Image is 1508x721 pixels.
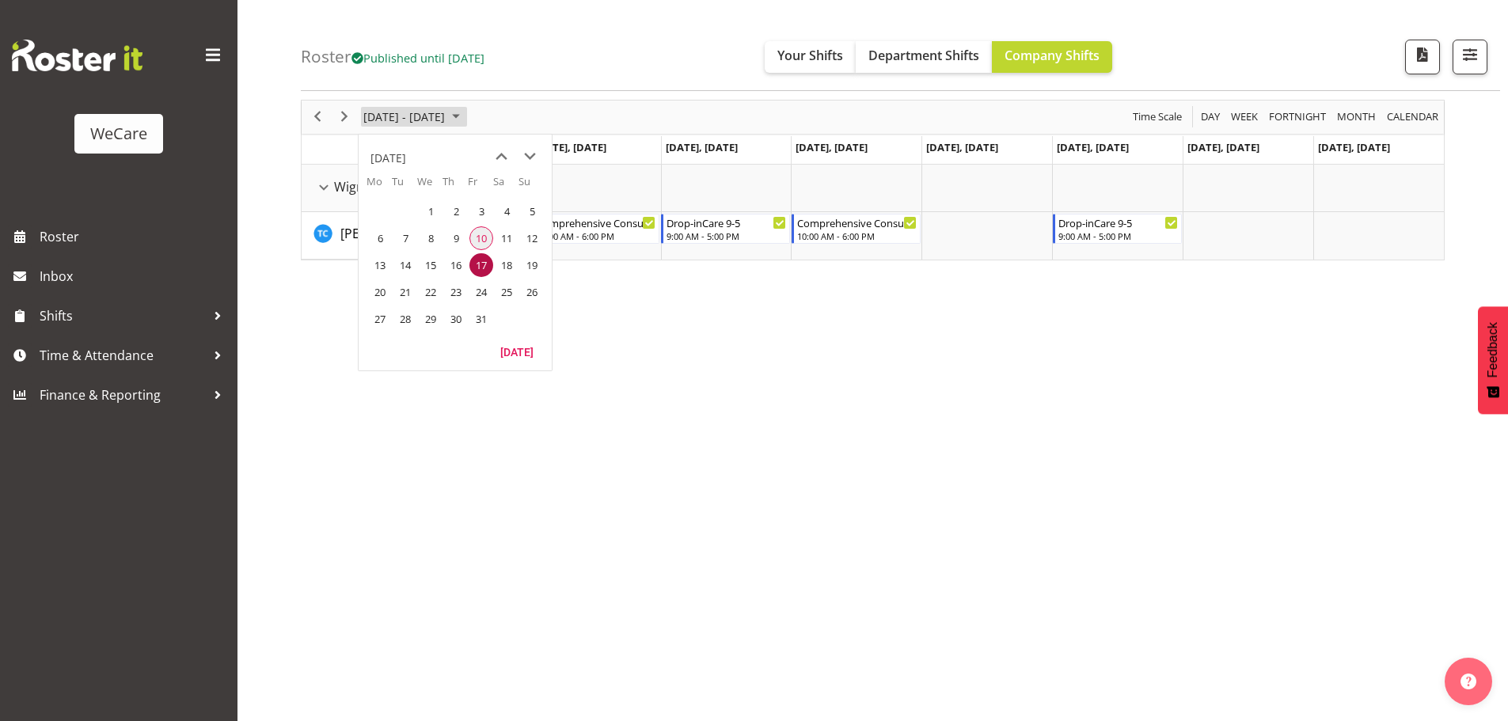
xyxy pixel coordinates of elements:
[469,199,493,223] span: Friday, October 3, 2025
[393,253,417,277] span: Tuesday, October 14, 2025
[469,226,493,250] span: Friday, October 10, 2025
[301,100,1445,260] div: Timeline Week of October 17, 2025
[417,174,443,198] th: We
[1486,322,1500,378] span: Feedback
[40,343,206,367] span: Time & Attendance
[40,304,206,328] span: Shifts
[1267,107,1329,127] button: Fortnight
[1131,107,1183,127] span: Time Scale
[495,199,518,223] span: Saturday, October 4, 2025
[90,122,147,146] div: WeCare
[856,41,992,73] button: Department Shifts
[1385,107,1440,127] span: calendar
[490,340,544,362] button: Today
[468,174,493,198] th: Fr
[419,280,443,304] span: Wednesday, October 22, 2025
[537,214,656,230] div: Comprehensive Consult 10-6
[304,101,331,134] div: previous period
[469,307,493,331] span: Friday, October 31, 2025
[531,214,660,244] div: Torry Cobb"s event - Comprehensive Consult 10-6 Begin From Monday, October 13, 2025 at 10:00:00 A...
[1198,107,1223,127] button: Timeline Day
[368,280,392,304] span: Monday, October 20, 2025
[1058,230,1178,242] div: 9:00 AM - 5:00 PM
[334,177,381,196] span: Wigram
[1267,107,1328,127] span: Fortnight
[12,40,142,71] img: Rosterit website logo
[40,264,230,288] span: Inbox
[1057,140,1129,154] span: [DATE], [DATE]
[520,253,544,277] span: Sunday, October 19, 2025
[518,174,544,198] th: Su
[443,174,468,198] th: Th
[444,280,468,304] span: Thursday, October 23, 2025
[1187,140,1259,154] span: [DATE], [DATE]
[1229,107,1261,127] button: Timeline Week
[797,214,917,230] div: Comprehensive Consult 10-6
[1385,107,1442,127] button: Month
[419,253,443,277] span: Wednesday, October 15, 2025
[1335,107,1377,127] span: Month
[1478,306,1508,414] button: Feedback - Show survey
[1199,107,1221,127] span: Day
[661,214,790,244] div: Torry Cobb"s event - Drop-inCare 9-5 Begin From Tuesday, October 14, 2025 at 9:00:00 AM GMT+13:00...
[367,174,392,198] th: Mo
[765,41,856,73] button: Your Shifts
[926,140,998,154] span: [DATE], [DATE]
[495,253,518,277] span: Saturday, October 18, 2025
[666,140,738,154] span: [DATE], [DATE]
[301,47,484,66] h4: Roster
[487,142,515,171] button: previous month
[419,226,443,250] span: Wednesday, October 8, 2025
[469,253,493,277] span: Friday, October 17, 2025
[444,307,468,331] span: Thursday, October 30, 2025
[520,226,544,250] span: Sunday, October 12, 2025
[530,165,1444,260] table: Timeline Week of October 17, 2025
[992,41,1112,73] button: Company Shifts
[340,225,439,242] span: [PERSON_NAME]
[515,142,544,171] button: next month
[393,307,417,331] span: Tuesday, October 28, 2025
[534,140,606,154] span: [DATE], [DATE]
[307,107,329,127] button: Previous
[302,212,530,260] td: Torry Cobb resource
[667,230,786,242] div: 9:00 AM - 5:00 PM
[520,199,544,223] span: Sunday, October 5, 2025
[302,165,530,212] td: Wigram resource
[868,47,979,64] span: Department Shifts
[419,199,443,223] span: Wednesday, October 1, 2025
[368,253,392,277] span: Monday, October 13, 2025
[537,230,656,242] div: 10:00 AM - 6:00 PM
[1461,674,1476,689] img: help-xxl-2.png
[468,252,493,279] td: Friday, October 17, 2025
[334,107,355,127] button: Next
[493,174,518,198] th: Sa
[40,383,206,407] span: Finance & Reporting
[469,280,493,304] span: Friday, October 24, 2025
[1058,214,1178,230] div: Drop-inCare 9-5
[1405,40,1440,74] button: Download a PDF of the roster according to the set date range.
[340,224,439,243] a: [PERSON_NAME]
[370,142,406,174] div: title
[40,225,230,249] span: Roster
[796,140,868,154] span: [DATE], [DATE]
[368,307,392,331] span: Monday, October 27, 2025
[1335,107,1379,127] button: Timeline Month
[444,199,468,223] span: Thursday, October 2, 2025
[358,101,469,134] div: October 13 - 19, 2025
[1005,47,1100,64] span: Company Shifts
[444,226,468,250] span: Thursday, October 9, 2025
[419,307,443,331] span: Wednesday, October 29, 2025
[495,226,518,250] span: Saturday, October 11, 2025
[361,107,467,127] button: October 2025
[393,226,417,250] span: Tuesday, October 7, 2025
[1229,107,1259,127] span: Week
[495,280,518,304] span: Saturday, October 25, 2025
[1453,40,1487,74] button: Filter Shifts
[792,214,921,244] div: Torry Cobb"s event - Comprehensive Consult 10-6 Begin From Wednesday, October 15, 2025 at 10:00:0...
[351,50,484,66] span: Published until [DATE]
[777,47,843,64] span: Your Shifts
[393,280,417,304] span: Tuesday, October 21, 2025
[1053,214,1182,244] div: Torry Cobb"s event - Drop-inCare 9-5 Begin From Friday, October 17, 2025 at 9:00:00 AM GMT+13:00 ...
[392,174,417,198] th: Tu
[1130,107,1185,127] button: Time Scale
